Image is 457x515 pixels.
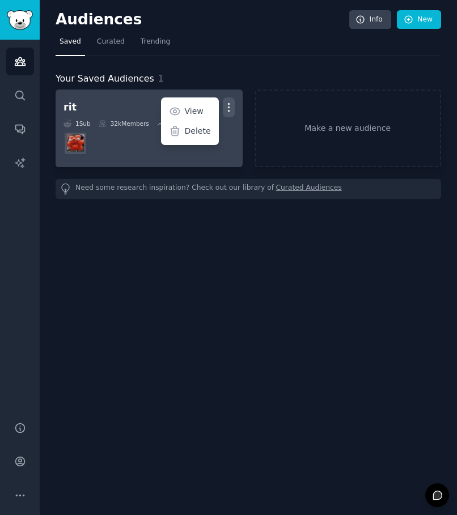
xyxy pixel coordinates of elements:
span: Curated [97,37,125,47]
a: ritViewDelete1Sub32kMembers0.42% /morit [56,90,243,167]
div: 32k Members [99,120,149,127]
div: rit [64,100,77,114]
span: Trending [141,37,170,47]
div: Need some research inspiration? Check out our library of [56,179,441,199]
span: 1 [158,73,164,84]
h2: Audiences [56,11,349,29]
a: New [397,10,441,29]
a: View [163,100,217,124]
a: Curated Audiences [276,183,342,195]
span: Your Saved Audiences [56,72,154,86]
p: View [185,105,204,117]
img: rit [67,134,84,152]
p: Delete [185,125,211,137]
a: Curated [93,33,129,56]
a: Trending [137,33,174,56]
a: Info [349,10,391,29]
span: Saved [60,37,81,47]
a: Make a new audience [255,90,442,167]
img: GummySearch logo [7,10,33,30]
div: 1 Sub [64,120,91,127]
a: Saved [56,33,85,56]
